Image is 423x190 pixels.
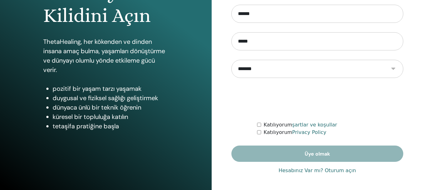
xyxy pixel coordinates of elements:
[53,112,168,121] li: küresel bir topluluğa katılın
[264,121,337,129] label: Katılıyorum
[53,84,168,93] li: pozitif bir yaşam tarzı yaşamak
[270,87,365,112] iframe: reCAPTCHA
[279,167,356,174] a: Hesabınız Var mı? Oturum açın
[53,93,168,103] li: duygusal ve fiziksel sağlığı geliştirmek
[292,122,337,128] a: şartlar ve koşullar
[53,121,168,131] li: tetaşifa pratiğine başla
[264,129,326,136] label: Katılıyorum
[292,129,326,135] a: Privacy Policy
[53,103,168,112] li: dünyaca ünlü bir teknik öğrenin
[43,37,168,74] p: ThetaHealing, her kökenden ve dinden insana amaç bulma, yaşamları dönüştürme ve dünyayı olumlu yö...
